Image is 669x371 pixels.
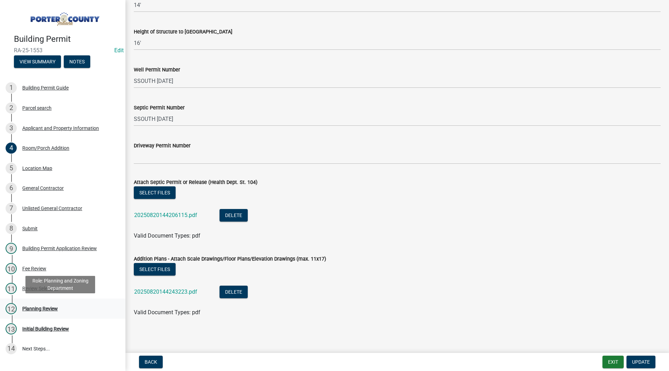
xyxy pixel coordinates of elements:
[139,356,163,368] button: Back
[14,47,111,54] span: RA-25-1553
[22,266,46,271] div: Fee Review
[22,306,58,311] div: Planning Review
[114,47,124,54] a: Edit
[22,206,82,211] div: Unlisted General Contractor
[64,55,90,68] button: Notes
[134,212,197,218] a: 20250820144206115.pdf
[14,34,120,44] h4: Building Permit
[22,85,69,90] div: Building Permit Guide
[134,144,191,148] label: Driveway Permit Number
[6,142,17,154] div: 4
[220,209,248,222] button: Delete
[6,303,17,314] div: 12
[6,183,17,194] div: 6
[134,30,232,34] label: Height of Structure to [GEOGRAPHIC_DATA]
[6,223,17,234] div: 8
[134,257,326,262] label: Addition Plans - Attach Scale Drawings/Floor Plans/Elevation Drawings (max. 11x17)
[134,288,197,295] a: 20250820144243223.pdf
[114,47,124,54] wm-modal-confirm: Edit Application Number
[626,356,655,368] button: Update
[134,106,185,110] label: Septic Permit Number
[6,203,17,214] div: 7
[22,166,52,171] div: Location Map
[6,243,17,254] div: 9
[22,186,64,191] div: General Contractor
[134,68,180,72] label: Well Permit Number
[220,286,248,298] button: Delete
[6,102,17,114] div: 2
[134,180,257,185] label: Attach Septic Permit or Release (Health Dept. St. 104)
[6,323,17,334] div: 13
[220,212,248,219] wm-modal-confirm: Delete Document
[134,309,200,316] span: Valid Document Types: pdf
[6,163,17,174] div: 5
[134,186,176,199] button: Select files
[134,263,176,276] button: Select files
[14,59,61,65] wm-modal-confirm: Summary
[6,343,17,354] div: 14
[134,232,200,239] span: Valid Document Types: pdf
[22,326,69,331] div: Initial Building Review
[6,123,17,134] div: 3
[22,286,58,291] div: Review Selection
[14,55,61,68] button: View Summary
[22,126,99,131] div: Applicant and Property Information
[6,263,17,274] div: 10
[632,359,650,365] span: Update
[64,59,90,65] wm-modal-confirm: Notes
[22,146,69,150] div: Room/Porch Addition
[22,226,38,231] div: Submit
[22,246,97,251] div: Building Permit Application Review
[25,276,95,293] div: Role: Planning and Zoning Department
[220,289,248,296] wm-modal-confirm: Delete Document
[145,359,157,365] span: Back
[14,7,114,27] img: Porter County, Indiana
[6,82,17,93] div: 1
[22,106,52,110] div: Parcel search
[6,283,17,294] div: 11
[602,356,624,368] button: Exit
